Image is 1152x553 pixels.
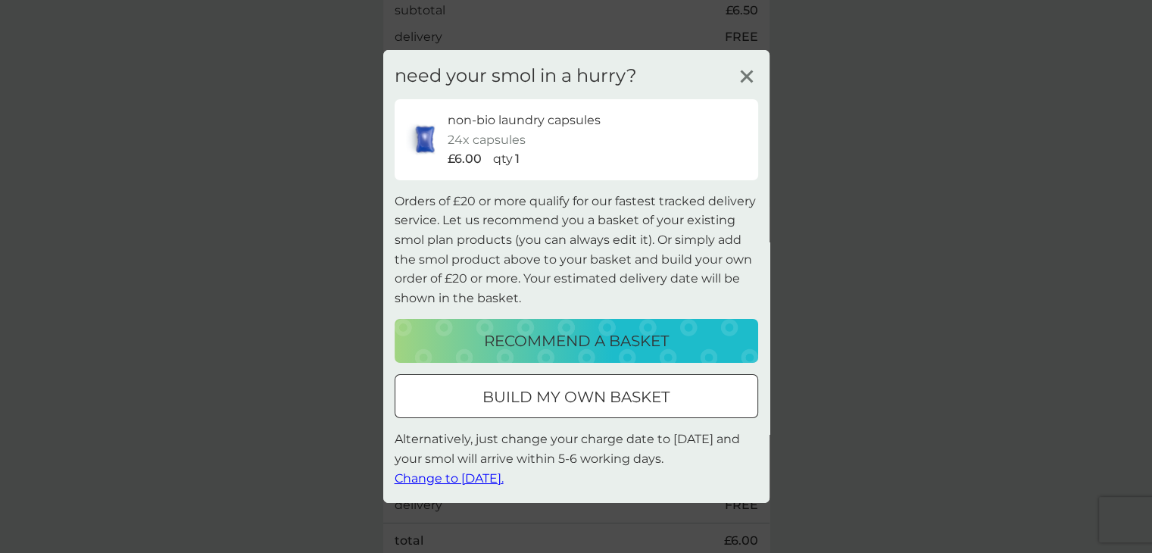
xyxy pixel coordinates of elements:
[395,374,758,418] button: build my own basket
[395,192,758,308] p: Orders of £20 or more qualify for our fastest tracked delivery service. Let us recommend you a ba...
[484,329,669,353] p: recommend a basket
[493,149,513,169] p: qty
[482,385,670,409] p: build my own basket
[448,149,482,169] p: £6.00
[395,468,504,488] button: Change to [DATE].
[395,470,504,485] span: Change to [DATE].
[395,65,637,87] h3: need your smol in a hurry?
[515,149,520,169] p: 1
[448,111,601,130] p: non-bio laundry capsules
[448,130,526,150] p: 24x capsules
[395,430,758,488] p: Alternatively, just change your charge date to [DATE] and your smol will arrive within 5-6 workin...
[395,319,758,363] button: recommend a basket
